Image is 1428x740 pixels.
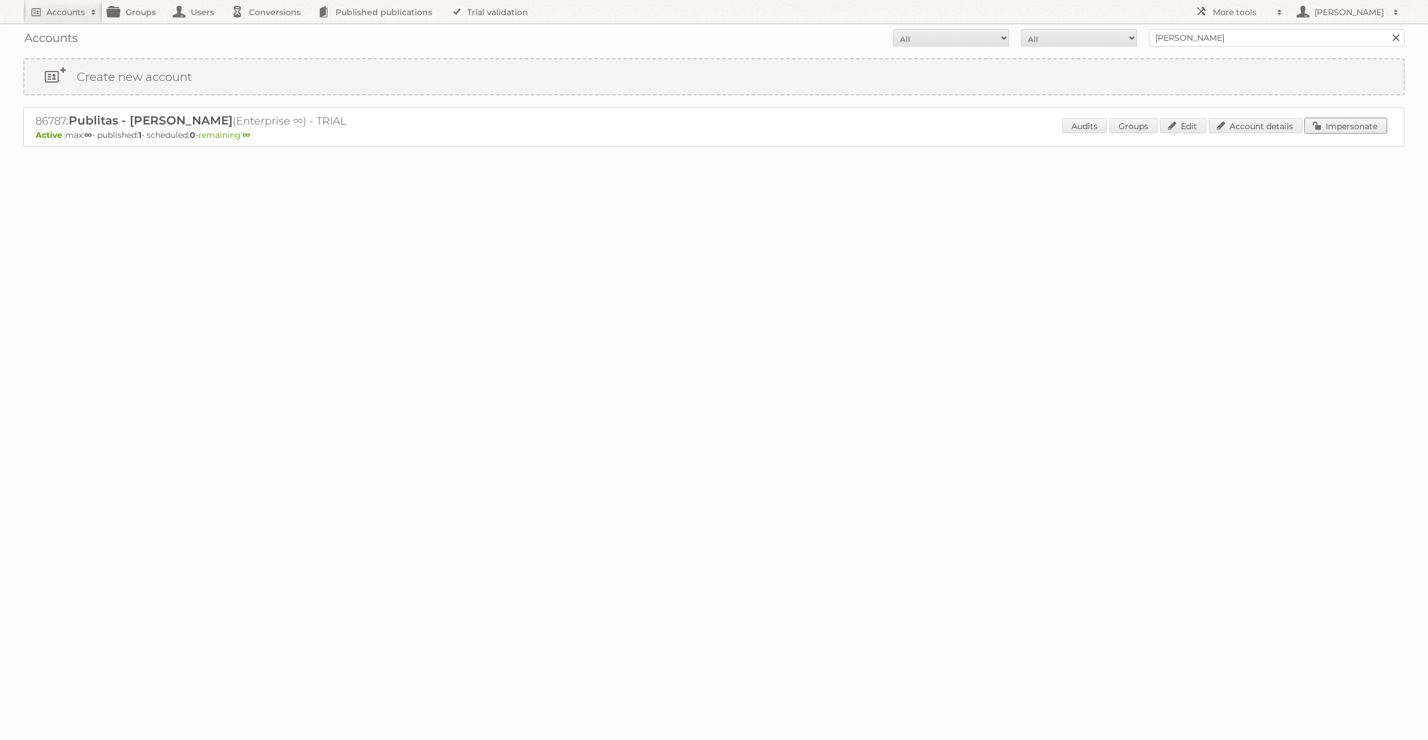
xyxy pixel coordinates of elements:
a: Account details [1209,118,1302,133]
a: Groups [1109,118,1158,133]
strong: 0 [190,130,195,140]
strong: 1 [138,130,141,140]
span: Publitas - [PERSON_NAME] [69,113,233,127]
h2: Accounts [47,6,85,18]
strong: ∞ [84,130,92,140]
a: Edit [1160,118,1206,133]
a: Create new account [24,59,1404,94]
strong: ∞ [243,130,250,140]
span: Active [35,130,65,140]
a: Impersonate [1305,118,1387,133]
span: remaining: [198,130,250,140]
h2: 86787: (Enterprise ∞) - TRIAL [35,113,443,129]
h2: [PERSON_NAME] [1312,6,1387,18]
h2: More tools [1213,6,1271,18]
p: max: - published: - scheduled: - [35,130,1393,140]
a: Audits [1062,118,1107,133]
